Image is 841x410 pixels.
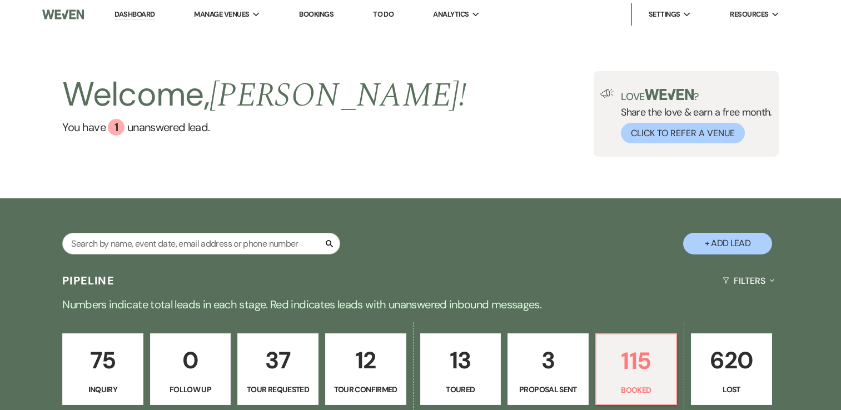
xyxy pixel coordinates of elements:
a: 75Inquiry [62,333,143,406]
p: Lost [698,383,765,396]
a: Bookings [299,9,334,19]
a: To Do [373,9,394,19]
p: Tour Requested [245,383,311,396]
h2: Welcome, [62,71,466,119]
p: Tour Confirmed [332,383,399,396]
input: Search by name, event date, email address or phone number [62,233,340,254]
div: Share the love & earn a free month. [614,89,772,143]
p: 12 [332,342,399,379]
p: 0 [157,342,224,379]
img: Weven Logo [42,3,84,26]
p: Numbers indicate total leads in each stage. Red indicates leads with unanswered inbound messages. [21,296,821,313]
p: 13 [427,342,494,379]
span: [PERSON_NAME] ! [210,70,466,121]
a: You have 1 unanswered lead. [62,119,466,136]
div: 1 [108,119,125,136]
a: 12Tour Confirmed [325,333,406,406]
p: 37 [245,342,311,379]
button: Filters [718,266,779,296]
a: 620Lost [691,333,772,406]
p: 3 [515,342,581,379]
a: 37Tour Requested [237,333,319,406]
button: + Add Lead [683,233,772,254]
h3: Pipeline [62,273,115,288]
p: 75 [69,342,136,379]
p: Love ? [621,89,772,102]
p: Inquiry [69,383,136,396]
p: Toured [427,383,494,396]
p: 115 [603,342,670,379]
p: Booked [603,384,670,396]
p: 620 [698,342,765,379]
span: Settings [649,9,680,20]
img: loud-speaker-illustration.svg [600,89,614,98]
span: Resources [730,9,768,20]
a: 115Booked [595,333,678,406]
span: Manage Venues [194,9,249,20]
a: Dashboard [115,9,155,20]
img: weven-logo-green.svg [645,89,694,100]
span: Analytics [433,9,469,20]
a: 13Toured [420,333,501,406]
p: Follow Up [157,383,224,396]
button: Click to Refer a Venue [621,123,745,143]
a: 0Follow Up [150,333,231,406]
a: 3Proposal Sent [507,333,589,406]
p: Proposal Sent [515,383,581,396]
